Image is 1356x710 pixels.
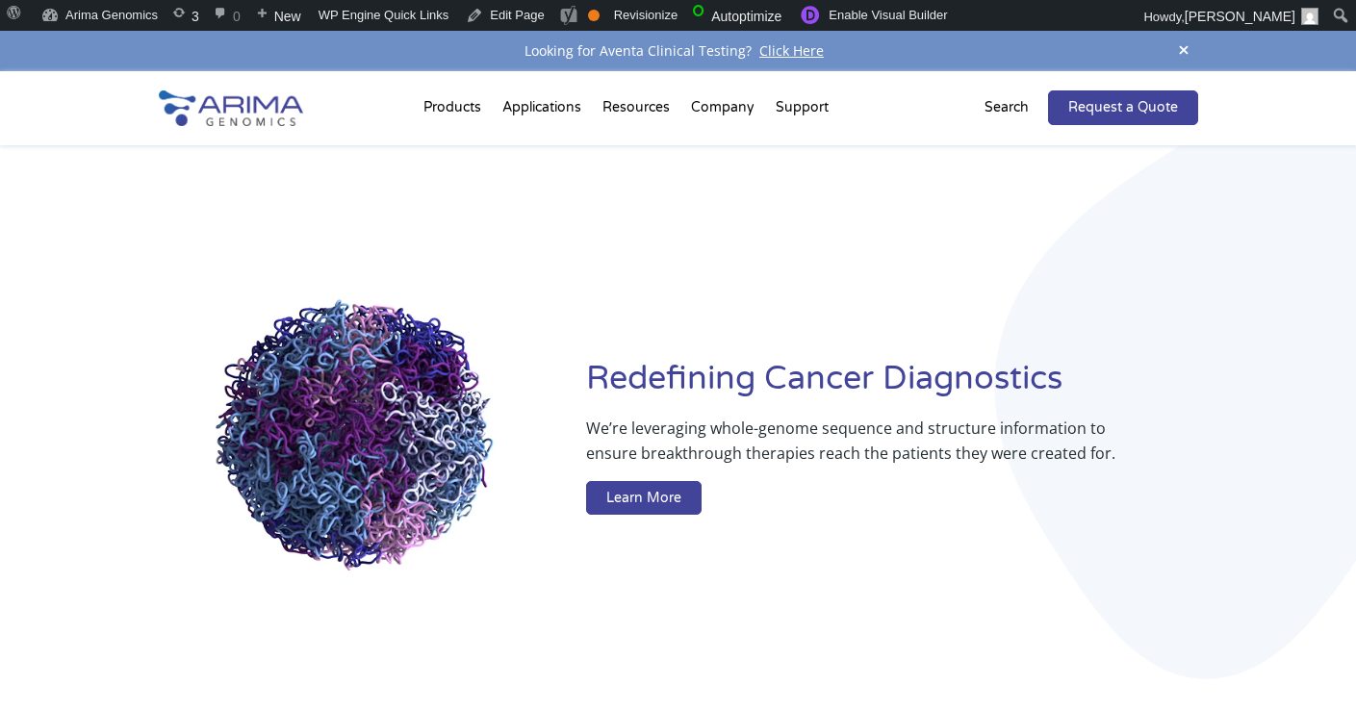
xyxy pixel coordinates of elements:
span: [PERSON_NAME] [1185,9,1295,24]
img: Arima-Genomics-logo [159,90,303,126]
iframe: Chat Widget [1260,618,1356,710]
a: Click Here [752,41,832,60]
div: Looking for Aventa Clinical Testing? [159,38,1198,63]
h1: Redefining Cancer Diagnostics [586,357,1197,416]
p: Search [985,95,1029,120]
p: We’re leveraging whole-genome sequence and structure information to ensure breakthrough therapies... [586,416,1120,481]
a: Request a Quote [1048,90,1198,125]
div: OK [588,10,600,21]
a: Learn More [586,481,702,516]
